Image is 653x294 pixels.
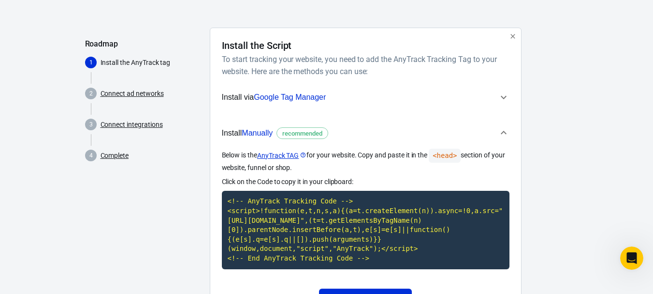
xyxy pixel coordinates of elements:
a: Connect integrations [101,120,163,130]
code: <head> [429,149,461,163]
iframe: Intercom live chat [620,247,643,270]
a: AnyTrack TAG [257,151,306,161]
span: Google Tag Manager [254,93,326,101]
text: 4 [89,152,92,159]
code: Click to copy [222,191,509,269]
a: Connect ad networks [101,89,164,99]
span: Install via [222,91,326,104]
text: 1 [89,59,92,66]
p: Install the AnyTrack tag [101,58,202,68]
span: Install [222,127,329,139]
text: 3 [89,121,92,128]
span: Manually [242,129,273,137]
button: InstallManuallyrecommended [222,117,509,149]
a: Complete [101,151,129,161]
p: Click on the Code to copy it in your clipboard: [222,177,509,187]
button: Install viaGoogle Tag Manager [222,85,509,109]
p: Below is the for your website. Copy and paste it in the section of your website, funnel or shop. [222,149,509,173]
span: recommended [279,129,326,139]
h6: To start tracking your website, you need to add the AnyTrack Tracking Tag to your website. Here a... [222,53,506,77]
h4: Install the Script [222,40,292,51]
text: 2 [89,90,92,97]
h5: Roadmap [85,39,202,49]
